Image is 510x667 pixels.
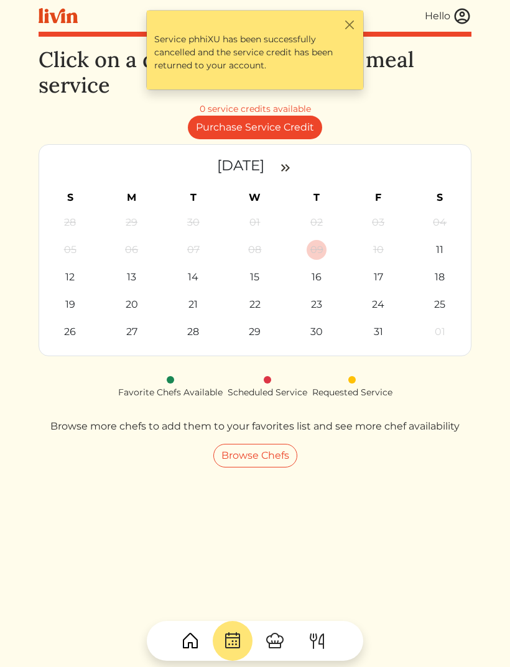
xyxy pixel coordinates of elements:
th: W [224,186,285,209]
a: [DATE] [217,157,268,174]
div: Hello [425,9,450,24]
div: 12 [60,267,80,287]
div: 05 [60,240,80,260]
div: 28 [60,213,80,232]
div: Scheduled Service [228,386,307,399]
img: double_arrow_right-997dabdd2eccb76564fe50414fa626925505af7f86338824324e960bc414e1a4.svg [278,160,293,175]
div: 18 [430,267,450,287]
img: ForkKnife-55491504ffdb50bab0c1e09e7649658475375261d09fd45db06cec23bce548bf.svg [307,631,327,651]
div: 14 [183,267,203,287]
a: 30 [290,322,344,342]
div: 17 [368,267,388,287]
th: S [39,186,101,209]
div: Favorite Chefs Available [118,386,223,399]
a: 14 [166,267,220,287]
p: Service phhiXU has been successfully cancelled and the service credit has been returned to your a... [154,33,356,72]
div: 15 [245,267,265,287]
div: 16 [307,267,327,287]
a: 11 [413,240,467,260]
div: Requested Service [312,386,392,399]
div: 31 [368,322,388,342]
div: 30 [307,322,327,342]
div: 04 [430,213,450,232]
a: 20 [104,295,159,315]
a: 13 [104,267,159,287]
a: 28 [166,322,220,342]
a: 17 [351,267,406,287]
a: 31 [351,322,406,342]
a: Browse Chefs [213,444,297,467]
div: 01 [245,213,265,232]
a: 29 [228,322,282,342]
img: CalendarDots-5bcf9d9080389f2a281d69619e1c85352834be518fbc73d9501aef674afc0d57.svg [223,631,243,651]
div: 30 [183,213,203,232]
div: 23 [307,295,327,315]
img: user_account-e6e16d2ec92f44fc35f99ef0dc9cddf60790bfa021a6ecb1c896eb5d2907b31c.svg [453,7,471,25]
a: 18 [413,267,467,287]
div: 20 [122,295,142,315]
h1: Click on a date to schedule your meal service [39,47,471,98]
p: Browse more chefs to add them to your favorites list and see more chef availability [50,419,460,434]
a: 22 [228,295,282,315]
img: livin-logo-a0d97d1a881af30f6274990eb6222085a2533c92bbd1e4f22c21b4f0d0e3210c.svg [39,8,78,24]
button: Close [343,18,356,31]
a: 19 [43,295,97,315]
th: F [348,186,409,209]
th: M [101,186,162,209]
time: [DATE] [217,157,264,174]
div: 26 [60,322,80,342]
div: 03 [368,213,388,232]
div: 10 [368,240,388,260]
a: 25 [413,295,467,315]
a: 24 [351,295,406,315]
div: 06 [122,240,142,260]
div: 07 [183,240,203,260]
div: 01 [430,322,450,342]
img: House-9bf13187bcbb5817f509fe5e7408150f90897510c4275e13d0d5fca38e0b5951.svg [180,631,200,651]
a: Purchase Service Credit [188,116,322,139]
th: T [286,186,348,209]
div: 29 [122,213,142,232]
div: 19 [60,295,80,315]
div: 02 [307,213,327,232]
a: 27 [104,322,159,342]
div: 08 [245,240,265,260]
div: 25 [430,295,450,315]
div: 24 [368,295,388,315]
a: 12 [43,267,97,287]
a: 23 [290,295,344,315]
th: T [162,186,224,209]
div: 13 [122,267,142,287]
div: 21 [183,295,203,315]
div: 09 [307,240,327,260]
img: ChefHat-a374fb509e4f37eb0702ca99f5f64f3b6956810f32a249b33092029f8484b388.svg [265,631,285,651]
a: 26 [43,322,97,342]
div: 11 [430,240,450,260]
div: 27 [122,322,142,342]
a: 21 [166,295,220,315]
a: 01 [413,322,467,342]
div: 29 [245,322,265,342]
a: 16 [290,267,344,287]
div: 28 [183,322,203,342]
div: 0 service credits available [200,103,311,116]
div: 22 [245,295,265,315]
a: 15 [228,267,282,287]
th: S [409,186,471,209]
